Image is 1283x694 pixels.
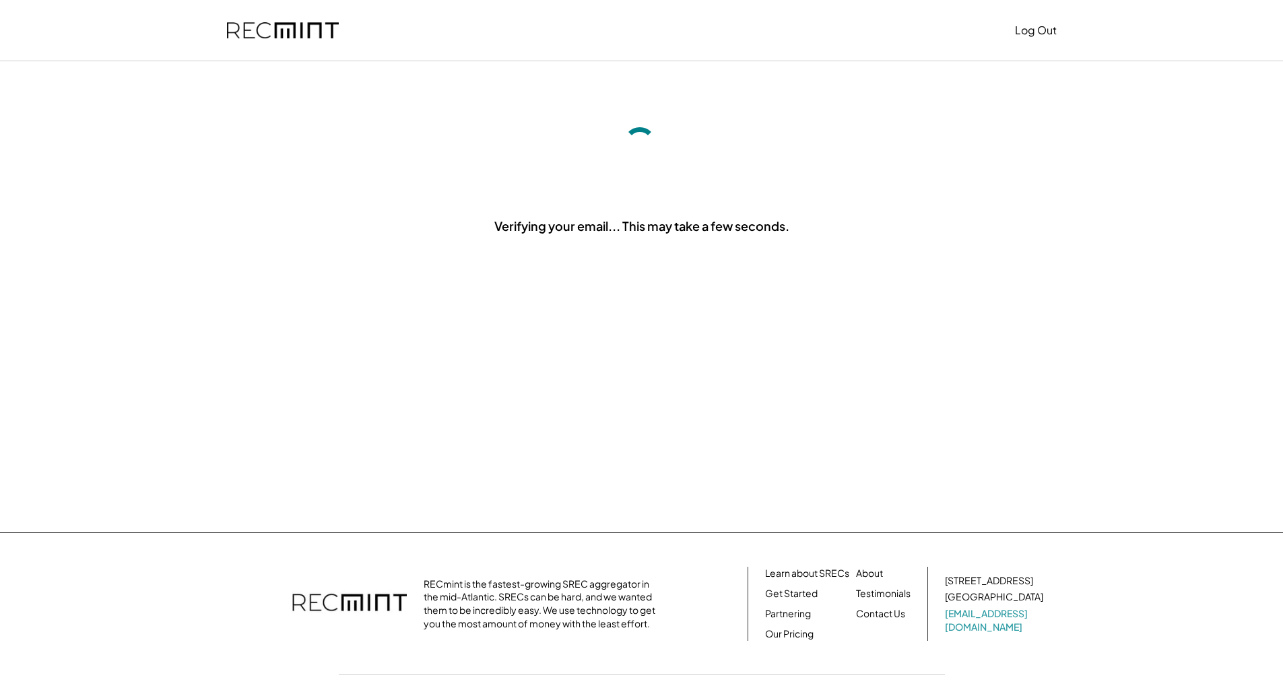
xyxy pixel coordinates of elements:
a: Get Started [765,587,818,600]
a: Our Pricing [765,627,814,641]
a: Partnering [765,607,811,621]
img: recmint-logotype%403x.png [227,22,339,39]
div: [STREET_ADDRESS] [945,574,1033,588]
button: Log Out [1015,17,1057,44]
div: [GEOGRAPHIC_DATA] [945,590,1043,604]
img: recmint-logotype%403x.png [292,580,407,627]
a: Learn about SRECs [765,567,849,580]
a: Testimonials [856,587,911,600]
a: About [856,567,883,580]
div: Verifying your email... This may take a few seconds. [494,217,789,234]
a: [EMAIL_ADDRESS][DOMAIN_NAME] [945,607,1046,633]
div: RECmint is the fastest-growing SREC aggregator in the mid-Atlantic. SRECs can be hard, and we wan... [424,578,663,630]
a: Contact Us [856,607,905,621]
